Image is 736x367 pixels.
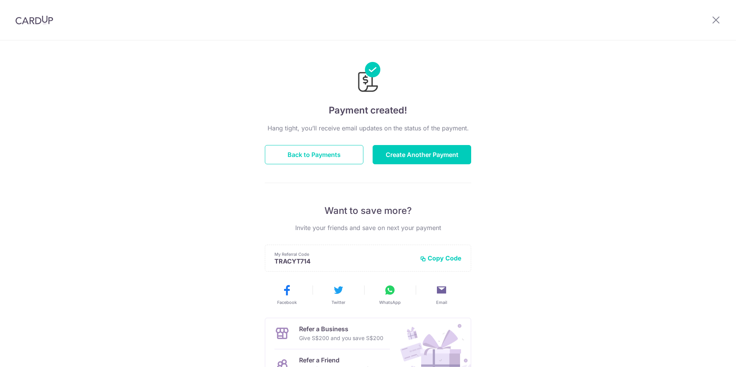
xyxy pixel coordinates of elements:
p: Give S$200 and you save S$200 [299,334,383,343]
button: Copy Code [420,254,462,262]
span: Email [436,299,447,305]
p: TRACYT714 [274,257,414,265]
p: My Referral Code [274,251,414,257]
img: Payments [356,62,380,94]
p: Refer a Friend [299,355,376,365]
span: Facebook [277,299,297,305]
button: WhatsApp [367,284,413,305]
span: WhatsApp [379,299,401,305]
button: Twitter [316,284,361,305]
p: Hang tight, you’ll receive email updates on the status of the payment. [265,123,471,133]
p: Invite your friends and save on next your payment [265,223,471,232]
p: Refer a Business [299,324,383,334]
span: Twitter [331,299,345,305]
button: Create Another Payment [373,145,471,164]
img: CardUp [15,15,53,25]
p: Want to save more? [265,205,471,217]
button: Email [419,284,464,305]
button: Facebook [264,284,309,305]
h4: Payment created! [265,103,471,117]
button: Back to Payments [265,145,363,164]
